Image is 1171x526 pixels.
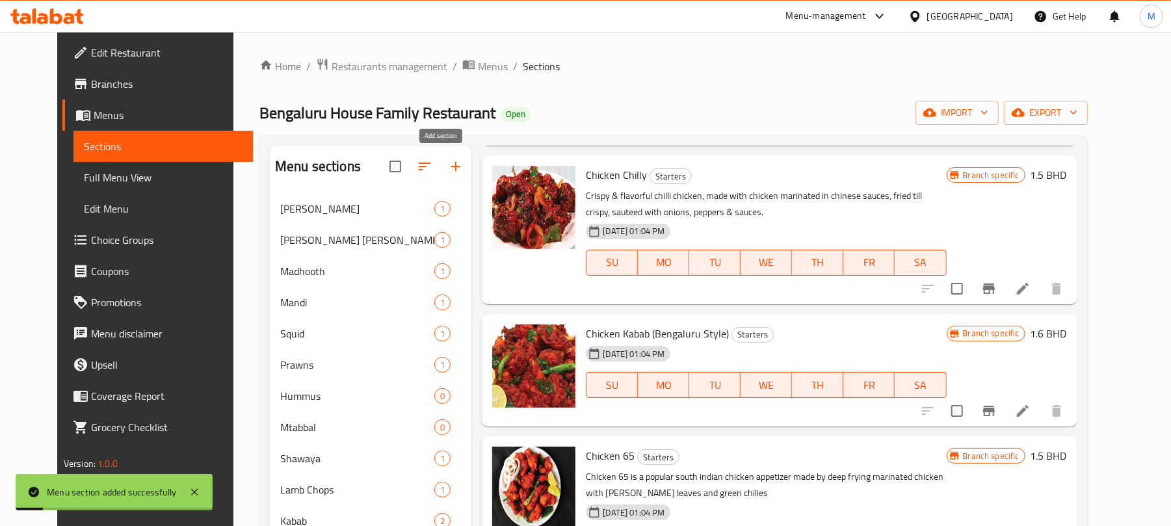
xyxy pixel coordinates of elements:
[91,388,243,404] span: Coverage Report
[849,376,889,395] span: FR
[694,376,735,395] span: TU
[62,256,253,287] a: Coupons
[332,59,447,74] span: Restaurants management
[434,295,451,310] div: items
[1148,9,1155,23] span: M
[270,287,471,318] div: Mandi1
[91,76,243,92] span: Branches
[792,372,843,398] button: TH
[270,318,471,349] div: Squid1
[958,327,1025,339] span: Branch specific
[689,250,741,276] button: TU
[259,98,495,127] span: Bengaluru House Family Restaurant
[84,170,243,185] span: Full Menu View
[62,68,253,99] a: Branches
[638,450,679,465] span: Starters
[973,395,1005,427] button: Branch-specific-item
[435,234,450,246] span: 1
[1031,166,1067,184] h6: 1.5 BHD
[94,107,243,123] span: Menus
[270,349,471,380] div: Prawns1
[62,349,253,380] a: Upsell
[586,250,638,276] button: SU
[434,263,451,279] div: items
[434,326,451,341] div: items
[694,253,735,272] span: TU
[1004,101,1088,125] button: export
[306,59,311,74] li: /
[637,449,679,465] div: Starters
[270,474,471,505] div: Lamb Chops1
[280,419,434,435] span: Mtabbal
[849,253,889,272] span: FR
[73,193,253,224] a: Edit Menu
[91,326,243,341] span: Menu disclaimer
[91,357,243,373] span: Upsell
[434,419,451,435] div: items
[435,421,450,434] span: 0
[598,506,670,519] span: [DATE] 01:04 PM
[434,232,451,248] div: items
[435,484,450,496] span: 1
[501,107,531,122] div: Open
[98,455,118,472] span: 1.0.0
[280,201,434,217] div: Al Faham
[73,162,253,193] a: Full Menu View
[943,275,971,302] span: Select to update
[280,232,434,248] span: [PERSON_NAME] [PERSON_NAME]
[62,318,253,349] a: Menu disclaimer
[478,59,508,74] span: Menus
[1015,403,1031,419] a: Edit menu item
[643,376,684,395] span: MO
[462,58,508,75] a: Menus
[746,253,787,272] span: WE
[434,201,451,217] div: items
[270,256,471,287] div: Madhooth1
[732,327,773,342] span: Starters
[434,357,451,373] div: items
[91,232,243,248] span: Choice Groups
[91,45,243,60] span: Edit Restaurant
[62,287,253,318] a: Promotions
[650,169,691,184] span: Starters
[731,327,774,343] div: Starters
[91,295,243,310] span: Promotions
[316,58,447,75] a: Restaurants management
[1041,273,1072,304] button: delete
[280,263,434,279] div: Madhooth
[280,295,434,310] span: Mandi
[280,451,434,466] span: Shawaya
[797,376,838,395] span: TH
[492,324,575,408] img: Chicken Kabab (Bengaluru Style)
[492,166,575,249] img: Chicken Chilly
[382,153,409,180] span: Select all sections
[435,453,450,465] span: 1
[434,388,451,404] div: items
[895,250,946,276] button: SA
[435,296,450,309] span: 1
[586,165,647,185] span: Chicken Chilly
[270,412,471,443] div: Mtabbal0
[973,273,1005,304] button: Branch-specific-item
[592,253,633,272] span: SU
[843,372,895,398] button: FR
[47,485,176,499] div: Menu section added successfully
[434,482,451,497] div: items
[280,357,434,373] div: Prawns
[270,443,471,474] div: Shawaya1
[435,265,450,278] span: 1
[259,59,301,74] a: Home
[586,324,729,343] span: Chicken Kabab (Bengaluru Style)
[1014,105,1077,121] span: export
[409,151,440,182] span: Sort sections
[64,455,96,472] span: Version:
[958,450,1025,462] span: Branch specific
[927,9,1013,23] div: [GEOGRAPHIC_DATA]
[958,169,1025,181] span: Branch specific
[638,372,689,398] button: MO
[270,380,471,412] div: Hummus0
[650,168,692,184] div: Starters
[73,131,253,162] a: Sections
[592,376,633,395] span: SU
